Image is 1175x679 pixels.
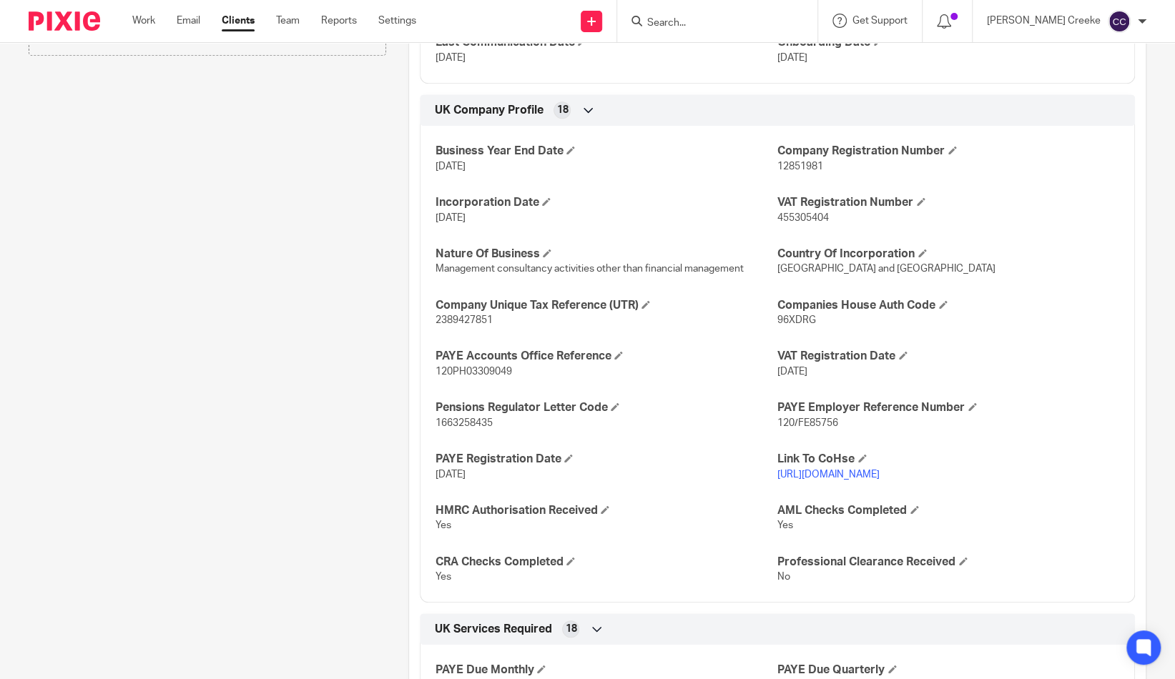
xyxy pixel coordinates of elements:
input: Search [646,17,775,30]
h4: Link To CoHse [777,452,1120,467]
h4: PAYE Due Monthly [435,663,777,678]
a: Settings [378,14,416,28]
img: Pixie [29,11,100,31]
span: UK Services Required [434,622,551,637]
span: No [777,572,790,582]
h4: CRA Checks Completed [435,555,777,570]
a: Team [276,14,300,28]
h4: PAYE Employer Reference Number [777,400,1120,415]
p: [PERSON_NAME] Creeke [987,14,1101,28]
h4: VAT Registration Date [777,349,1120,364]
h4: VAT Registration Number [777,195,1120,210]
span: 120PH03309049 [435,367,511,377]
span: [DATE] [435,213,465,223]
a: [URL][DOMAIN_NAME] [777,470,880,480]
span: 96XDRG [777,315,816,325]
span: UK Company Profile [434,103,543,118]
span: [DATE] [777,367,807,377]
span: [DATE] [777,53,807,63]
h4: Professional Clearance Received [777,555,1120,570]
h4: Onboarding Date [777,35,1120,50]
img: svg%3E [1108,10,1131,33]
span: 18 [565,622,576,636]
h4: Company Unique Tax Reference (UTR) [435,298,777,313]
h4: Business Year End Date [435,144,777,159]
span: Management consultancy activities other than financial management [435,264,743,274]
a: Work [132,14,155,28]
span: Yes [777,520,793,530]
h4: HMRC Authorisation Received [435,503,777,518]
span: 2389427851 [435,315,492,325]
a: Email [177,14,200,28]
span: Yes [435,520,451,530]
span: [DATE] [435,162,465,172]
span: 12851981 [777,162,823,172]
h4: AML Checks Completed [777,503,1120,518]
a: Reports [321,14,357,28]
span: Get Support [852,16,908,26]
h4: Company Registration Number [777,144,1120,159]
h4: PAYE Registration Date [435,452,777,467]
span: 455305404 [777,213,829,223]
h4: Incorporation Date [435,195,777,210]
span: [GEOGRAPHIC_DATA] and [GEOGRAPHIC_DATA] [777,264,995,274]
span: [DATE] [435,470,465,480]
span: 18 [556,103,568,117]
span: Yes [435,572,451,582]
a: Clients [222,14,255,28]
span: 120/FE85756 [777,418,838,428]
h4: PAYE Accounts Office Reference [435,349,777,364]
h4: Country Of Incorporation [777,247,1120,262]
h4: Companies House Auth Code [777,298,1120,313]
span: [DATE] [435,53,465,63]
span: 1663258435 [435,418,492,428]
h4: Nature Of Business [435,247,777,262]
h4: Last Communication Date [435,35,777,50]
h4: Pensions Regulator Letter Code [435,400,777,415]
h4: PAYE Due Quarterly [777,663,1120,678]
